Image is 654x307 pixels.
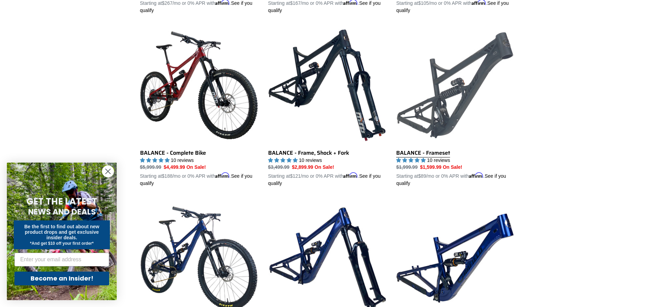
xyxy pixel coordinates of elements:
[14,253,109,266] input: Enter your email address
[24,224,100,240] span: Be the first to find out about new product drops and get exclusive insider deals.
[14,272,109,285] button: Become an Insider!
[102,165,114,177] button: Close dialog
[26,195,97,208] span: GET THE LATEST
[28,206,96,217] span: NEWS AND DEALS
[30,241,93,246] span: *And get $10 off your first order*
